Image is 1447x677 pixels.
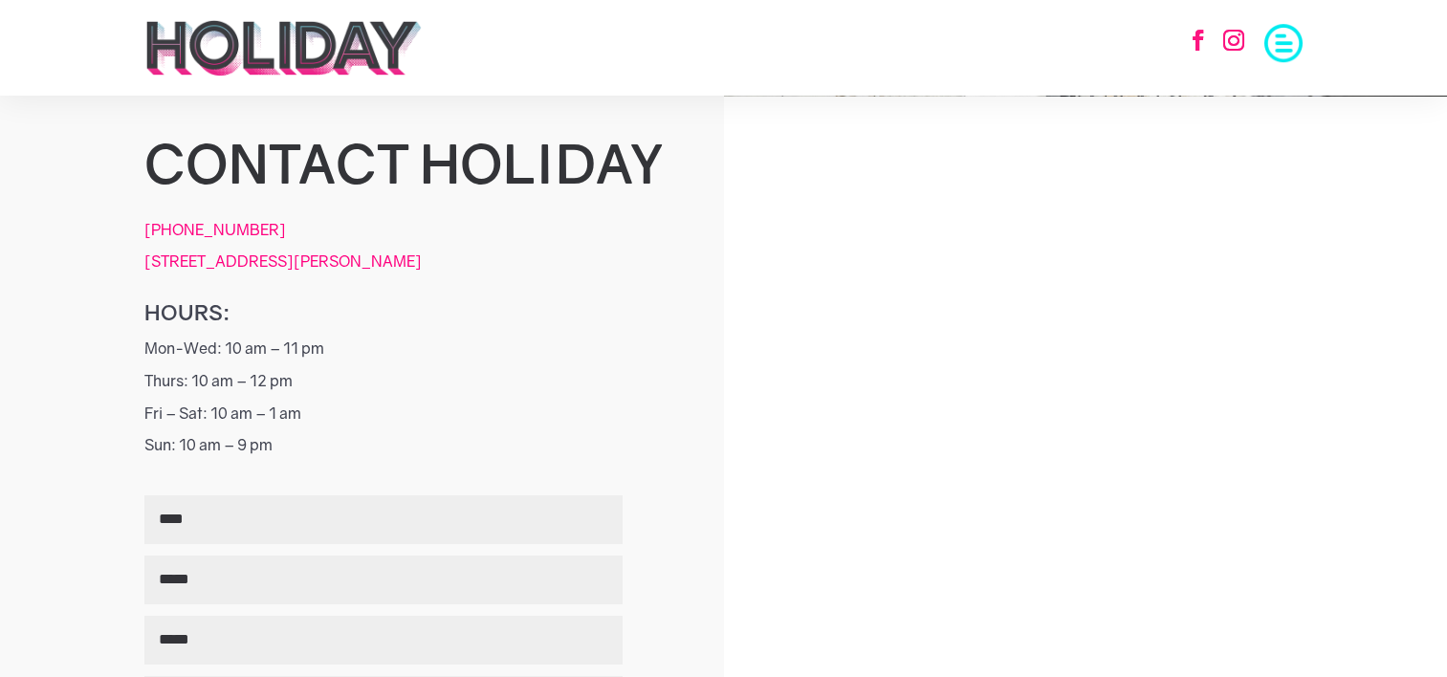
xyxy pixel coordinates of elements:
[144,437,675,470] p: Sun: 10 am – 9 pm
[1177,19,1219,61] a: Follow on Facebook
[144,373,675,405] p: Thurs: 10 am – 12 pm
[144,251,422,271] a: [STREET_ADDRESS][PERSON_NAME]
[144,299,675,327] h6: Hours:
[144,134,675,203] h1: Contact holiday
[1213,19,1255,61] a: Follow on Instagram
[144,340,675,373] p: Mon-Wed: 10 am – 11 pm
[144,405,675,438] p: Fri – Sat: 10 am – 1 am
[144,19,423,76] img: holiday-logo-black
[144,220,286,239] a: [PHONE_NUMBER]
